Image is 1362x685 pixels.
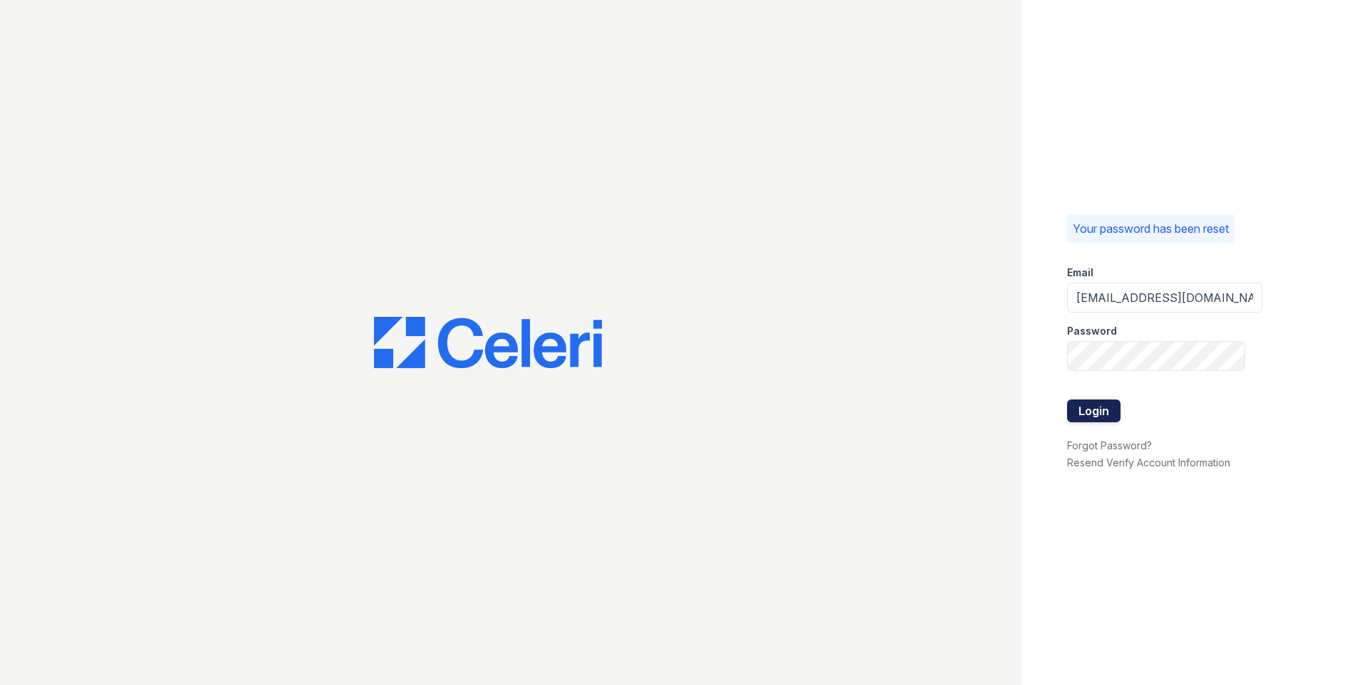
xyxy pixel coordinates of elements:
img: CE_Logo_Blue-a8612792a0a2168367f1c8372b55b34899dd931a85d93a1a3d3e32e68fde9ad4.png [374,317,602,368]
label: Password [1067,324,1117,338]
a: Forgot Password? [1067,439,1152,451]
p: Your password has been reset [1073,220,1229,237]
label: Email [1067,266,1093,280]
button: Login [1067,399,1121,422]
a: Resend Verify Account Information [1067,456,1230,469]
